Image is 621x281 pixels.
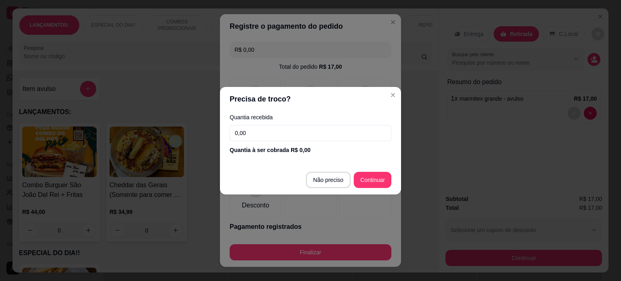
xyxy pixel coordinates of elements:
label: Quantia recebida [230,114,391,120]
button: Não preciso [306,172,351,188]
header: Precisa de troco? [220,87,401,111]
button: Continuar [354,172,391,188]
button: Close [387,89,399,101]
div: Quantia à ser cobrada R$ 0,00 [230,146,391,154]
